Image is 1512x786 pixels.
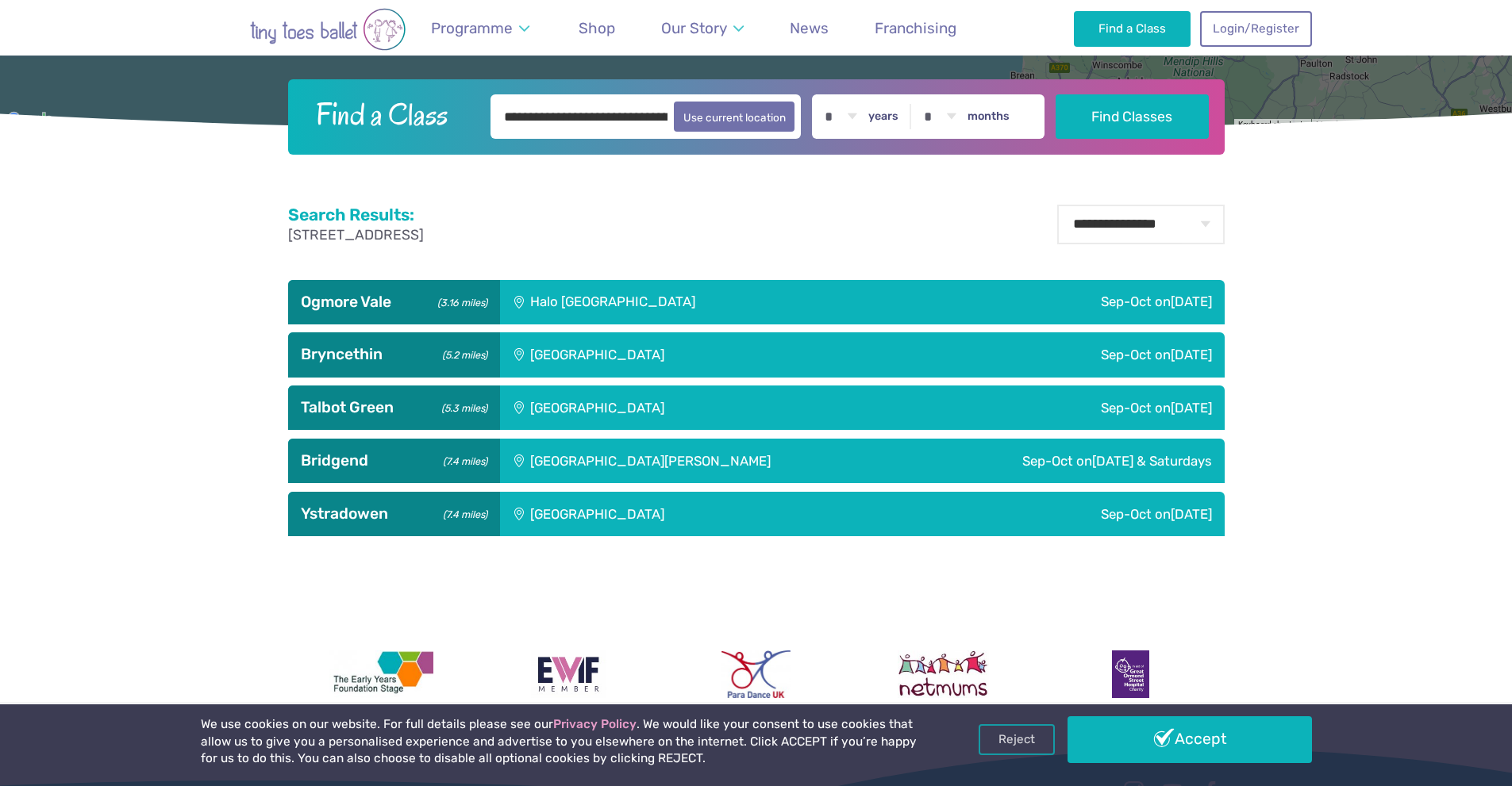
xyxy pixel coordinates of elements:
div: [GEOGRAPHIC_DATA] [500,385,910,430]
a: Login/Register [1200,11,1311,46]
small: (5.3 miles) [436,398,487,415]
h3: Ogmore Vale [301,293,487,312]
span: Programme [431,19,513,37]
a: Privacy Policy [553,717,637,731]
h3: Bryncethin [301,345,487,364]
a: Franchising [868,10,964,47]
h2: Search Results: [288,205,424,225]
div: Sep-Oct on [910,332,1225,377]
a: News [783,10,837,47]
label: years [868,109,898,124]
span: Franchising [875,19,956,37]
button: Use current location [674,102,795,132]
h2: Find a Class [303,94,479,134]
span: Our Story [661,19,727,37]
a: Programme [424,10,537,47]
a: Our Story [653,10,751,47]
span: [DATE] [1171,293,1212,309]
div: Sep-Oct on [910,492,1225,536]
span: News [790,19,829,37]
small: (7.4 miles) [437,504,487,521]
small: (5.2 miles) [437,345,487,362]
a: Accept [1068,716,1312,762]
img: The Early Years Foundation Stage [329,650,434,698]
img: Para Dance UK [721,650,790,698]
div: Sep-Oct on [912,439,1224,483]
small: (7.4 miles) [437,451,487,468]
div: [GEOGRAPHIC_DATA][PERSON_NAME] [500,439,912,483]
div: [GEOGRAPHIC_DATA] [500,492,910,536]
p: [STREET_ADDRESS] [288,225,424,245]
h3: Bridgend [301,451,487,470]
div: Sep-Oct on [910,385,1225,430]
span: Shop [579,19,615,37]
a: Reject [979,724,1055,754]
div: Halo [GEOGRAPHIC_DATA] [500,280,938,324]
h3: Ystradowen [301,504,487,523]
a: Shop [571,10,623,47]
p: We use cookies on our website. For full details please see our . We would like your consent to us... [201,716,923,768]
small: (3.16 miles) [432,293,487,309]
span: [DATE] [1171,400,1212,416]
img: Encouraging Women Into Franchising [531,650,606,698]
img: Google [4,109,56,130]
div: [GEOGRAPHIC_DATA] [500,332,910,377]
h3: Talbot Green [301,398,487,417]
a: Open this area in Google Maps (opens a new window) [4,109,56,130]
label: months [968,109,1010,124]
img: tiny toes ballet [201,8,455,51]
a: Find a Class [1074,11,1191,46]
span: [DATE] & Saturdays [1092,453,1212,469]
span: [DATE] [1171,506,1212,522]
div: Sep-Oct on [937,280,1224,324]
span: [DATE] [1171,347,1212,362]
button: Find Classes [1056,94,1209,139]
